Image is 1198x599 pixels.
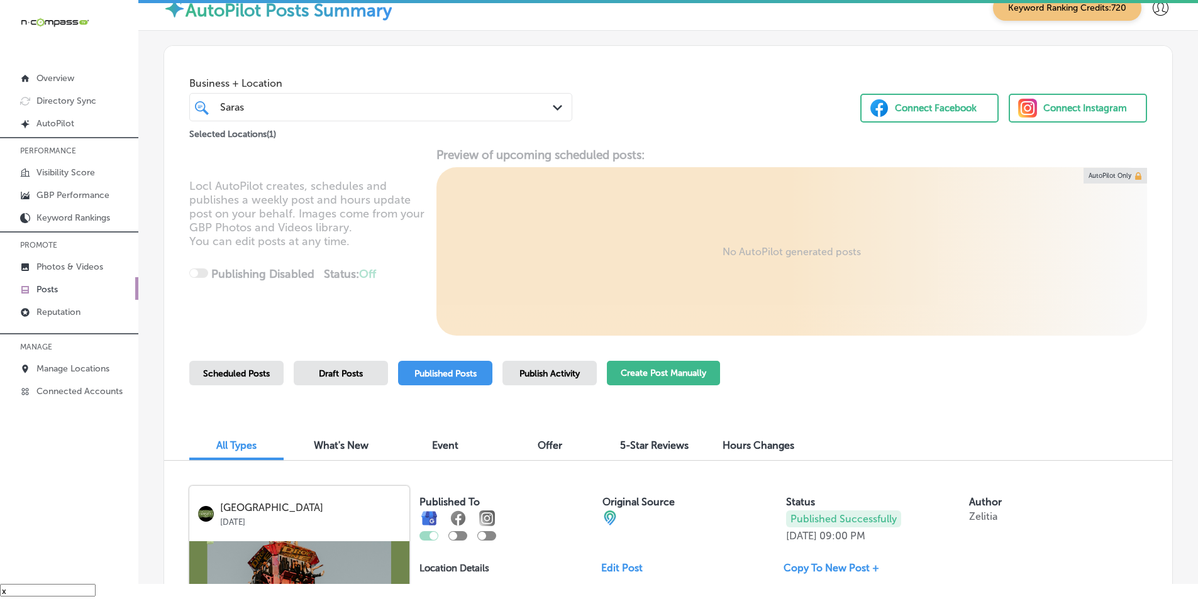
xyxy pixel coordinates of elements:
p: Zelitia [969,510,997,522]
img: 660ab0bf-5cc7-4cb8-ba1c-48b5ae0f18e60NCTV_CLogo_TV_Black_-500x88.png [20,16,89,28]
span: Draft Posts [319,368,363,379]
p: Visibility Score [36,167,95,178]
a: Edit Post [601,562,653,574]
p: AutoPilot [36,118,74,129]
span: Scheduled Posts [203,368,270,379]
p: Manage Locations [36,363,109,374]
p: Overview [36,73,74,84]
span: Published Posts [414,368,477,379]
img: logo [198,506,214,522]
button: Create Post Manually [607,361,720,385]
button: Connect Facebook [860,94,999,123]
span: Hours Changes [723,439,794,451]
p: Published Successfully [786,510,901,527]
span: Publish Activity [519,368,580,379]
p: Location Details [419,563,489,574]
p: Photos & Videos [36,261,103,272]
label: Status [786,496,815,508]
label: Author [969,496,1002,508]
div: Connect Facebook [895,99,977,118]
p: Selected Locations ( 1 ) [189,124,276,140]
span: 5-Star Reviews [620,439,689,451]
p: Reputation [36,307,80,317]
p: GBP Performance [36,190,109,201]
p: Connected Accounts [36,386,123,397]
p: [GEOGRAPHIC_DATA] [220,502,401,514]
span: All Types [216,439,257,451]
p: Keyword Rankings [36,212,110,223]
a: Copy To New Post + [784,562,889,574]
img: cba84b02adce74ede1fb4a8549a95eca.png [602,510,618,525]
label: Original Source [602,496,675,508]
span: Business + Location [189,77,572,89]
label: Published To [419,496,480,508]
div: Connect Instagram [1043,99,1127,118]
p: Posts [36,284,58,295]
button: Connect Instagram [1009,94,1147,123]
p: 09:00 PM [819,530,865,542]
p: Directory Sync [36,96,96,106]
p: [DATE] [220,514,401,527]
p: [DATE] [786,530,817,542]
span: What's New [314,439,369,451]
span: Offer [538,439,562,451]
span: Event [432,439,458,451]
